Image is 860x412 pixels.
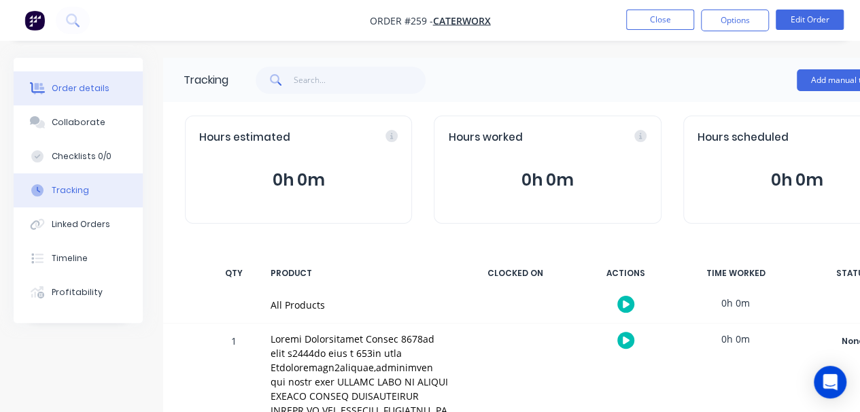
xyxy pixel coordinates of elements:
[199,167,398,193] button: 0h 0m
[14,71,143,105] button: Order details
[448,130,522,145] span: Hours worked
[14,241,143,275] button: Timeline
[52,286,103,298] div: Profitability
[448,167,647,193] button: 0h 0m
[814,366,846,398] div: Open Intercom Messenger
[52,82,109,95] div: Order details
[199,130,290,145] span: Hours estimated
[776,10,844,30] button: Edit Order
[14,207,143,241] button: Linked Orders
[370,14,433,27] span: Order #259 -
[685,288,787,318] div: 0h 0m
[271,298,448,312] div: All Products
[701,10,769,31] button: Options
[14,105,143,139] button: Collaborate
[24,10,45,31] img: Factory
[14,173,143,207] button: Tracking
[52,218,110,230] div: Linked Orders
[52,150,111,162] div: Checklists 0/0
[464,259,566,288] div: CLOCKED ON
[574,259,676,288] div: ACTIONS
[698,130,789,145] span: Hours scheduled
[213,259,254,288] div: QTY
[685,324,787,354] div: 0h 0m
[433,14,491,27] a: CATERWORX
[52,116,105,128] div: Collaborate
[184,72,228,88] div: Tracking
[52,252,88,264] div: Timeline
[262,259,456,288] div: PRODUCT
[685,259,787,288] div: TIME WORKED
[294,67,426,94] input: Search...
[52,184,89,196] div: Tracking
[14,275,143,309] button: Profitability
[626,10,694,30] button: Close
[14,139,143,173] button: Checklists 0/0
